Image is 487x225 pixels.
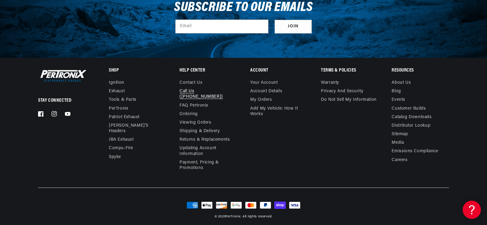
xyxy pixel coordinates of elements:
a: Viewing Orders [180,118,211,127]
a: Patriot Exhaust [109,113,140,121]
a: Media [392,139,404,147]
h3: Subscribe to our emails [174,2,313,13]
a: Ignition [109,80,124,87]
a: My orders [250,96,272,104]
a: Shipping & Delivery [180,127,220,135]
a: Spyke [109,153,121,161]
a: Compu-Fire [109,144,133,153]
a: Warranty [321,80,339,87]
a: Add My Vehicle: How It Works [250,104,307,118]
a: Catalog Downloads [392,113,432,121]
a: Do not sell my information [321,96,377,104]
a: Account details [250,87,282,96]
a: Updating Account Information [180,144,232,158]
a: [PERSON_NAME]'s Headers [109,121,161,135]
a: Sitemap [392,130,408,139]
a: FAQ Pertronix [180,101,208,110]
a: Payment, Pricing & Promotions [180,158,236,172]
a: Blog [392,87,401,96]
a: Your account [250,80,278,87]
a: JBA Exhaust [109,135,134,144]
a: About Us [392,80,411,87]
a: Contact us [180,80,202,87]
a: Customer Builds [392,104,426,113]
a: Tools & Parts [109,96,137,104]
a: Events [392,96,405,104]
a: PerTronix [109,104,128,113]
a: Privacy and Security [321,87,363,96]
small: All rights reserved. [243,215,272,218]
input: Email [176,20,268,33]
a: Careers [392,156,407,164]
img: Pertronix [38,69,87,83]
a: Exhaust [109,87,125,96]
a: Ordering [180,110,198,118]
p: Stay Connected [38,97,89,104]
a: Emissions compliance [392,147,438,156]
a: Distributor Lookup [392,121,430,130]
a: PerTronix [226,215,240,218]
small: © 2025 . [215,215,241,218]
a: Returns & Replacements [180,135,230,144]
a: Call Us ([PHONE_NUMBER]) [180,87,232,101]
button: Subscribe [275,20,312,33]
